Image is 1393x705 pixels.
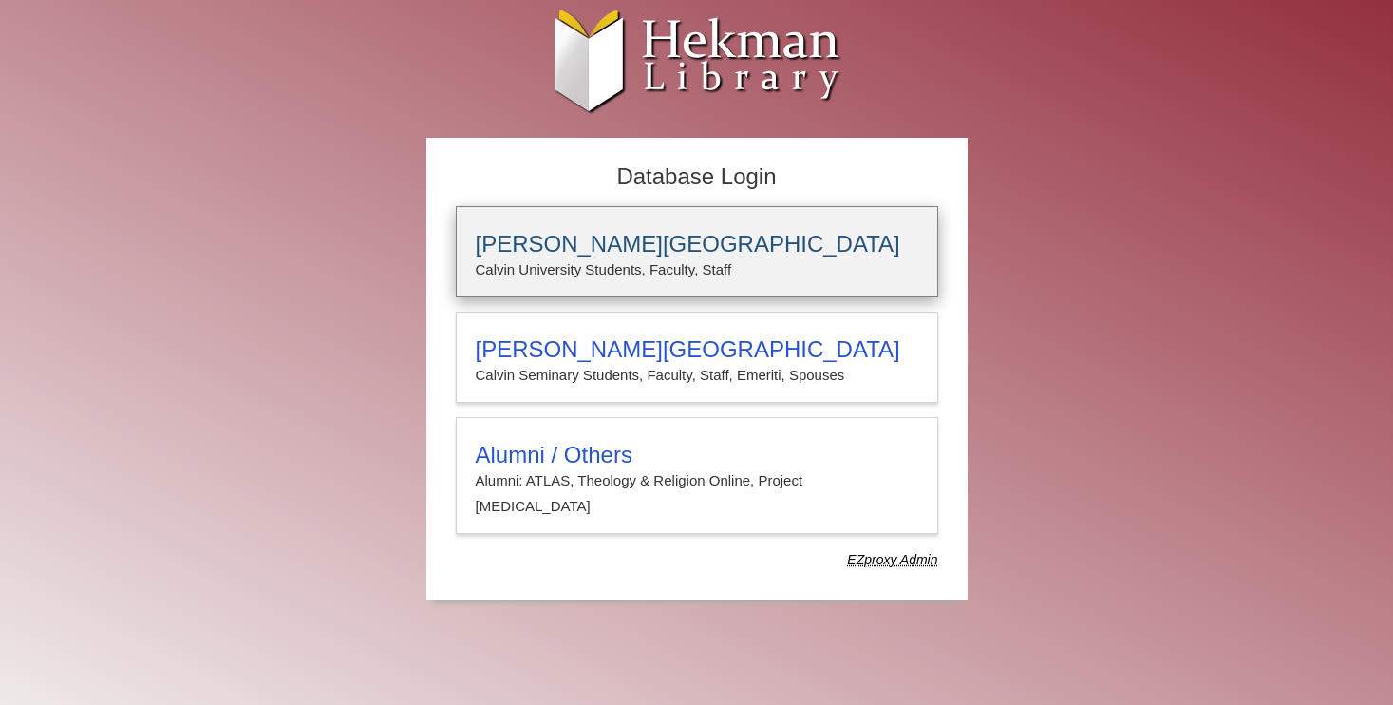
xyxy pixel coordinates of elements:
[476,442,918,519] summary: Alumni / OthersAlumni: ATLAS, Theology & Religion Online, Project [MEDICAL_DATA]
[847,552,937,567] dfn: Use Alumni login
[446,158,948,197] h2: Database Login
[476,363,918,388] p: Calvin Seminary Students, Faculty, Staff, Emeriti, Spouses
[476,442,918,468] h3: Alumni / Others
[476,468,918,519] p: Alumni: ATLAS, Theology & Religion Online, Project [MEDICAL_DATA]
[476,231,918,257] h3: [PERSON_NAME][GEOGRAPHIC_DATA]
[456,206,938,297] a: [PERSON_NAME][GEOGRAPHIC_DATA]Calvin University Students, Faculty, Staff
[456,312,938,403] a: [PERSON_NAME][GEOGRAPHIC_DATA]Calvin Seminary Students, Faculty, Staff, Emeriti, Spouses
[476,257,918,282] p: Calvin University Students, Faculty, Staff
[476,336,918,363] h3: [PERSON_NAME][GEOGRAPHIC_DATA]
